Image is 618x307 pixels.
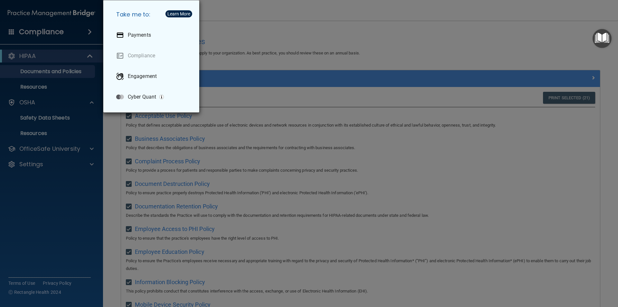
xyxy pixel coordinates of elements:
a: Cyber Quant [111,88,194,106]
button: Open Resource Center [593,29,612,48]
iframe: Drift Widget Chat Controller [586,263,610,287]
button: Learn More [165,10,192,17]
p: Payments [128,32,151,38]
p: Cyber Quant [128,94,156,100]
a: Compliance [111,47,194,65]
p: Engagement [128,73,157,80]
a: Engagement [111,67,194,85]
a: Payments [111,26,194,44]
div: Learn More [167,12,190,16]
h5: Take me to: [111,5,194,24]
